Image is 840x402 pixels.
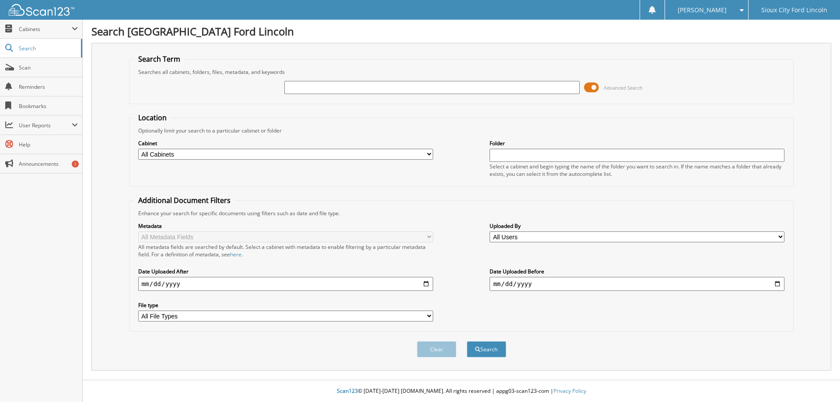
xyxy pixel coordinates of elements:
label: File type [138,301,433,309]
span: Reminders [19,83,78,91]
div: 1 [72,161,79,168]
span: Sioux City Ford Lincoln [761,7,827,13]
label: Date Uploaded After [138,268,433,275]
a: Privacy Policy [553,387,586,395]
input: start [138,277,433,291]
span: [PERSON_NAME] [678,7,727,13]
span: Scan123 [337,387,358,395]
input: end [490,277,784,291]
legend: Location [134,113,171,122]
label: Uploaded By [490,222,784,230]
span: Advanced Search [604,84,643,91]
div: Optionally limit your search to a particular cabinet or folder [134,127,789,134]
label: Date Uploaded Before [490,268,784,275]
span: Cabinets [19,25,72,33]
label: Metadata [138,222,433,230]
span: Announcements [19,160,78,168]
a: here [230,251,241,258]
label: Cabinet [138,140,433,147]
h1: Search [GEOGRAPHIC_DATA] Ford Lincoln [91,24,831,38]
legend: Search Term [134,54,185,64]
span: Scan [19,64,78,71]
span: User Reports [19,122,72,129]
button: Search [467,341,506,357]
span: Search [19,45,77,52]
div: All metadata fields are searched by default. Select a cabinet with metadata to enable filtering b... [138,243,433,258]
div: © [DATE]-[DATE] [DOMAIN_NAME]. All rights reserved | appg03-scan123-com | [83,381,840,402]
div: Select a cabinet and begin typing the name of the folder you want to search in. If the name match... [490,163,784,178]
span: Help [19,141,78,148]
legend: Additional Document Filters [134,196,235,205]
div: Searches all cabinets, folders, files, metadata, and keywords [134,68,789,76]
div: Enhance your search for specific documents using filters such as date and file type. [134,210,789,217]
span: Bookmarks [19,102,78,110]
button: Clear [417,341,456,357]
label: Folder [490,140,784,147]
img: scan123-logo-white.svg [9,4,74,16]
